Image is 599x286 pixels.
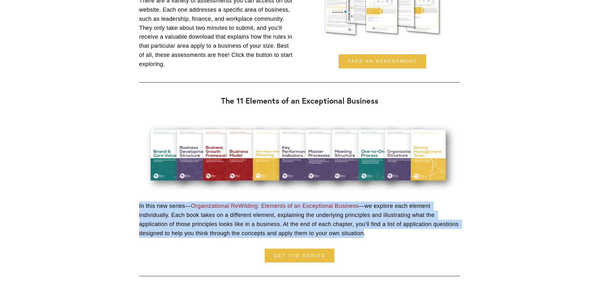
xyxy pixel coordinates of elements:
strong: The 11 Elements of an Exceptional Business [221,95,378,106]
a: element guidebook series [139,116,460,191]
a: Take an assessment [339,54,426,68]
a: Organizational ReWilding: Elements of an Exceptional Business [191,203,359,209]
p: In this new series— —we explore each element individually. Each book takes on a different element... [139,202,460,238]
a: Get the series [265,249,335,263]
